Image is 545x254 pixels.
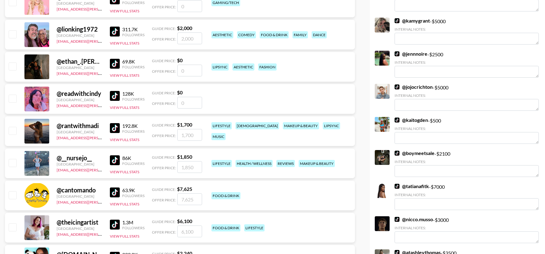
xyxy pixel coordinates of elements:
input: 0 [177,65,202,76]
img: TikTok [110,27,120,37]
a: @nicco.musso [395,216,433,222]
a: @jennnoire [395,51,427,57]
input: 7,625 [177,193,202,205]
div: 192.8K [122,123,145,129]
a: @kamygrant [395,18,430,24]
a: @tatianafitk [395,183,429,189]
div: @ rantwithmadi [57,122,102,130]
div: - $ 2100 [395,150,539,177]
strong: $ 1,700 [177,122,192,127]
button: View Full Stats [110,41,139,45]
a: [EMAIL_ADDRESS][PERSON_NAME][DOMAIN_NAME] [57,6,148,11]
span: Offer Price: [152,166,176,170]
a: [EMAIL_ADDRESS][PERSON_NAME][DOMAIN_NAME] [57,102,148,108]
div: family [292,31,308,38]
div: 86K [122,155,145,161]
span: Offer Price: [152,101,176,106]
a: [EMAIL_ADDRESS][PERSON_NAME][DOMAIN_NAME] [57,199,148,204]
div: - $ 2500 [395,51,539,78]
input: 1,850 [177,161,202,173]
span: Offer Price: [152,37,176,41]
div: reviews [276,160,295,167]
a: @jojocrichton [395,84,433,90]
a: @boymeetsale [395,150,435,156]
div: Followers [122,129,145,134]
div: [GEOGRAPHIC_DATA] [57,33,102,38]
div: Followers [122,226,145,230]
div: - $ 3000 [395,216,539,243]
strong: $ 0 [177,57,183,63]
button: View Full Stats [110,73,139,78]
div: Internal Notes: [395,93,539,98]
div: lifestyle [211,160,232,167]
div: fashion [258,63,277,71]
div: [GEOGRAPHIC_DATA] [57,1,102,6]
div: - $ 5000 [395,18,539,45]
div: [DEMOGRAPHIC_DATA] [236,122,279,129]
span: Guide Price: [152,219,176,224]
div: lipsync [323,122,340,129]
div: @ __nursejo__ [57,154,102,162]
div: dance [312,31,327,38]
div: Followers [122,97,145,101]
div: Followers [122,65,145,69]
div: - $ 500 [395,117,539,144]
img: TikTok [395,51,400,56]
div: Internal Notes: [395,126,539,131]
strong: $ 2,000 [177,25,192,31]
div: - $ 7000 [395,183,539,210]
img: TikTok [110,123,120,133]
img: TikTok [395,217,400,222]
span: Guide Price: [152,123,176,127]
button: View Full Stats [110,9,139,13]
div: @ theicingartist [57,218,102,226]
input: 0 [177,97,202,109]
img: TikTok [395,184,400,189]
img: TikTok [395,84,400,89]
div: Followers [122,32,145,37]
a: [EMAIL_ADDRESS][PERSON_NAME][DOMAIN_NAME] [57,38,148,44]
img: TikTok [395,118,400,123]
div: Internal Notes: [395,226,539,230]
div: [GEOGRAPHIC_DATA] [57,130,102,134]
div: Followers [122,0,145,5]
div: health / wellness [236,160,273,167]
div: @ lionking1972 [57,25,102,33]
div: makeup & beauty [283,122,319,129]
img: TikTok [395,151,400,156]
a: [EMAIL_ADDRESS][PERSON_NAME][DOMAIN_NAME] [57,134,148,140]
div: Internal Notes: [395,159,539,164]
a: [EMAIL_ADDRESS][PERSON_NAME][DOMAIN_NAME] [57,70,148,76]
div: comedy [237,31,256,38]
div: food & drink [211,224,240,231]
div: aesthetic [211,31,233,38]
button: View Full Stats [110,170,139,174]
div: Internal Notes: [395,192,539,197]
a: [EMAIL_ADDRESS][PERSON_NAME][DOMAIN_NAME] [57,166,148,172]
span: Guide Price: [152,58,176,63]
span: Guide Price: [152,187,176,192]
div: lifestyle [211,122,232,129]
span: Offer Price: [152,198,176,202]
img: TikTok [110,59,120,69]
input: 0 [177,0,202,12]
div: [GEOGRAPHIC_DATA] [57,194,102,199]
div: Internal Notes: [395,27,539,32]
div: music [211,133,226,140]
span: Offer Price: [152,69,176,74]
input: 2,000 [177,32,202,44]
div: Followers [122,161,145,166]
div: @ cantomando [57,186,102,194]
button: View Full Stats [110,137,139,142]
div: 311.7K [122,26,145,32]
div: [GEOGRAPHIC_DATA] [57,65,102,70]
span: Offer Price: [152,133,176,138]
div: [GEOGRAPHIC_DATA] [57,97,102,102]
span: Guide Price: [152,155,176,160]
div: [GEOGRAPHIC_DATA] [57,226,102,231]
a: @kaitogden [395,117,428,123]
span: Guide Price: [152,26,176,31]
div: - $ 5000 [395,84,539,111]
strong: $ 0 [177,89,183,95]
button: View Full Stats [110,202,139,206]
